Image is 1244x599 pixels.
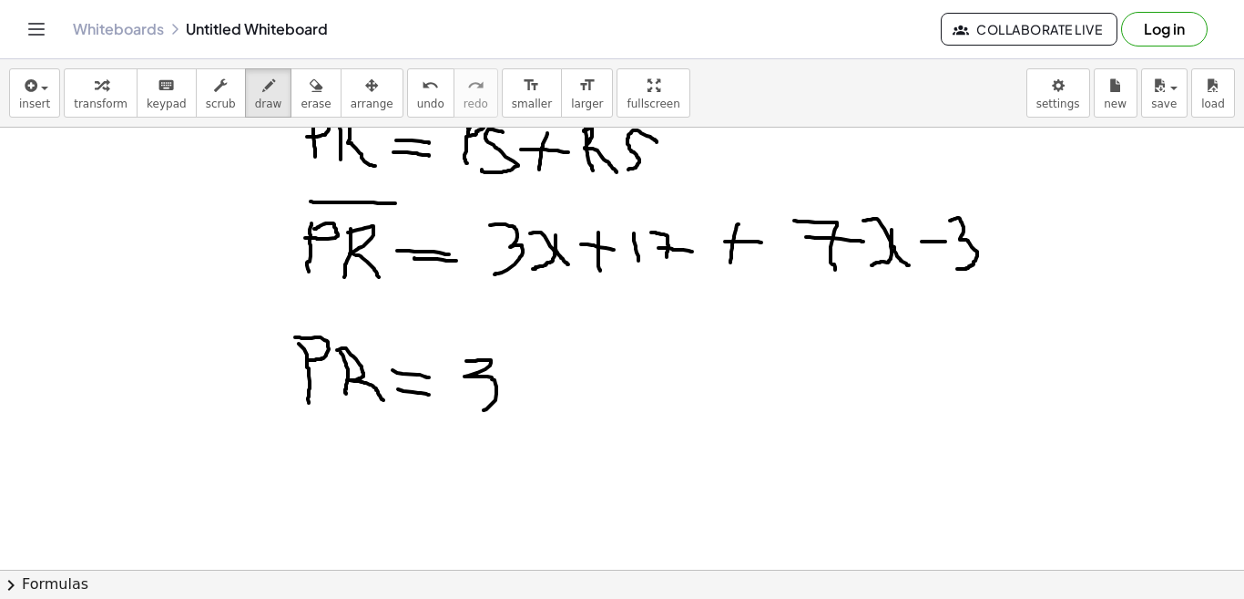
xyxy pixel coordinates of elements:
[464,98,488,110] span: redo
[941,13,1117,46] button: Collaborate Live
[137,68,197,118] button: keyboardkeypad
[1141,68,1188,118] button: save
[158,75,175,97] i: keyboard
[1201,98,1225,110] span: load
[956,21,1102,37] span: Collaborate Live
[578,75,596,97] i: format_size
[523,75,540,97] i: format_size
[1036,98,1080,110] span: settings
[147,98,187,110] span: keypad
[341,68,403,118] button: arrange
[9,68,60,118] button: insert
[561,68,613,118] button: format_sizelarger
[407,68,454,118] button: undoundo
[206,98,236,110] span: scrub
[1094,68,1137,118] button: new
[19,98,50,110] span: insert
[454,68,498,118] button: redoredo
[1191,68,1235,118] button: load
[22,15,51,44] button: Toggle navigation
[1151,98,1177,110] span: save
[255,98,282,110] span: draw
[571,98,603,110] span: larger
[291,68,341,118] button: erase
[422,75,439,97] i: undo
[1121,12,1208,46] button: Log in
[417,98,444,110] span: undo
[467,75,484,97] i: redo
[64,68,138,118] button: transform
[502,68,562,118] button: format_sizesmaller
[512,98,552,110] span: smaller
[196,68,246,118] button: scrub
[1104,98,1127,110] span: new
[627,98,679,110] span: fullscreen
[245,68,292,118] button: draw
[1026,68,1090,118] button: settings
[74,98,127,110] span: transform
[351,98,393,110] span: arrange
[617,68,689,118] button: fullscreen
[73,20,164,38] a: Whiteboards
[301,98,331,110] span: erase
